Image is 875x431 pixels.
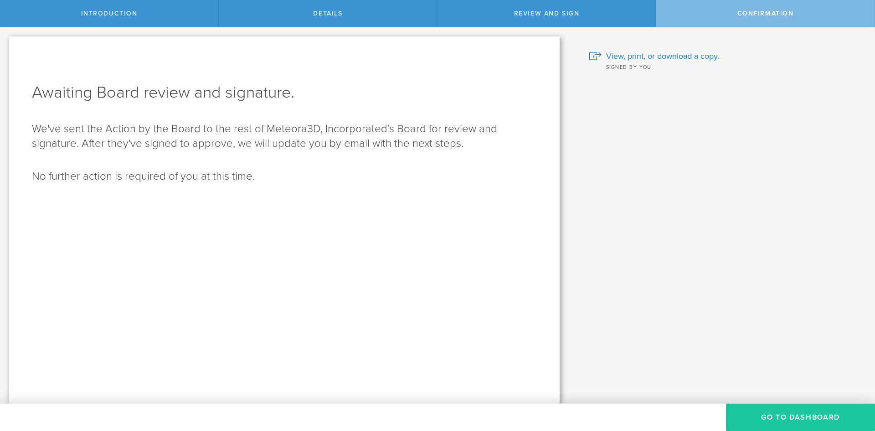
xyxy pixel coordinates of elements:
h1: Awaiting Board review and signature. [32,82,537,104]
h2: We've sent the Action by the Board to the rest of Meteora3D, Incorporated’s Board for review and ... [32,122,537,151]
span: Confirmation [737,10,794,17]
button: Go To Dashboard [726,404,875,431]
h2: No further action is required of you at this time. [32,169,537,184]
div: Signed by you [589,62,861,71]
span: View, print, or download a copy. [606,50,719,62]
span: Introduction [81,10,138,17]
span: Review and Sign [514,10,580,17]
span: Details [313,10,342,17]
